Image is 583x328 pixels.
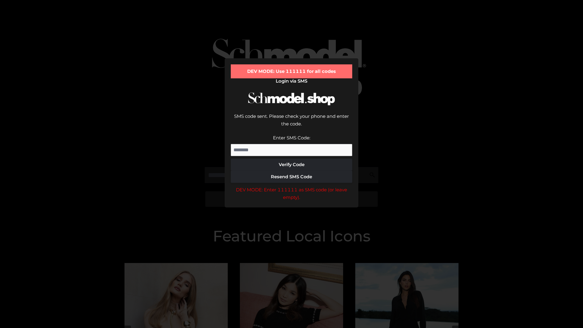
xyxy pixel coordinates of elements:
[231,159,352,171] button: Verify Code
[231,171,352,183] button: Resend SMS Code
[231,78,352,84] h2: Login via SMS
[231,112,352,134] div: SMS code sent. Please check your phone and enter the code.
[246,87,337,111] img: Schmodel Logo
[231,186,352,201] div: DEV MODE: Enter 111111 as SMS code (or leave empty).
[273,135,310,141] label: Enter SMS Code:
[231,64,352,78] div: DEV MODE: Use 111111 for all codes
